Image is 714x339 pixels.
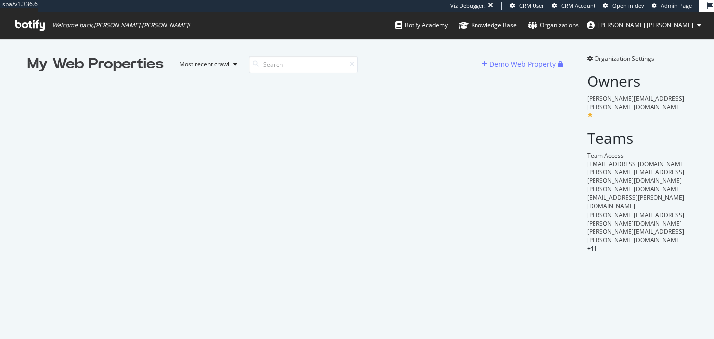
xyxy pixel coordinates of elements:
[587,151,687,160] div: Team Access
[179,61,229,67] div: Most recent crawl
[598,21,693,29] span: joe.mcdonald
[587,160,686,168] span: [EMAIL_ADDRESS][DOMAIN_NAME]
[528,20,579,30] div: Organizations
[587,211,684,227] span: [PERSON_NAME][EMAIL_ADDRESS][PERSON_NAME][DOMAIN_NAME]
[552,2,595,10] a: CRM Account
[603,2,644,10] a: Open in dev
[661,2,692,9] span: Admin Page
[587,227,684,244] span: [PERSON_NAME][EMAIL_ADDRESS][PERSON_NAME][DOMAIN_NAME]
[172,56,241,72] button: Most recent crawl
[489,59,556,69] div: Demo Web Property
[587,244,597,253] span: + 11
[450,2,486,10] div: Viz Debugger:
[587,130,687,146] h2: Teams
[482,56,558,72] button: Demo Web Property
[652,2,692,10] a: Admin Page
[587,168,684,185] span: [PERSON_NAME][EMAIL_ADDRESS][PERSON_NAME][DOMAIN_NAME]
[587,94,684,111] span: [PERSON_NAME][EMAIL_ADDRESS][PERSON_NAME][DOMAIN_NAME]
[579,17,709,33] button: [PERSON_NAME].[PERSON_NAME]
[561,2,595,9] span: CRM Account
[482,60,558,68] a: Demo Web Property
[510,2,544,10] a: CRM User
[612,2,644,9] span: Open in dev
[587,185,684,210] span: [PERSON_NAME][DOMAIN_NAME][EMAIL_ADDRESS][PERSON_NAME][DOMAIN_NAME]
[595,55,654,63] span: Organization Settings
[587,73,687,89] h2: Owners
[52,21,190,29] span: Welcome back, [PERSON_NAME].[PERSON_NAME] !
[27,55,164,74] div: My Web Properties
[395,20,448,30] div: Botify Academy
[395,12,448,39] a: Botify Academy
[519,2,544,9] span: CRM User
[459,20,517,30] div: Knowledge Base
[249,56,358,73] input: Search
[528,12,579,39] a: Organizations
[459,12,517,39] a: Knowledge Base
